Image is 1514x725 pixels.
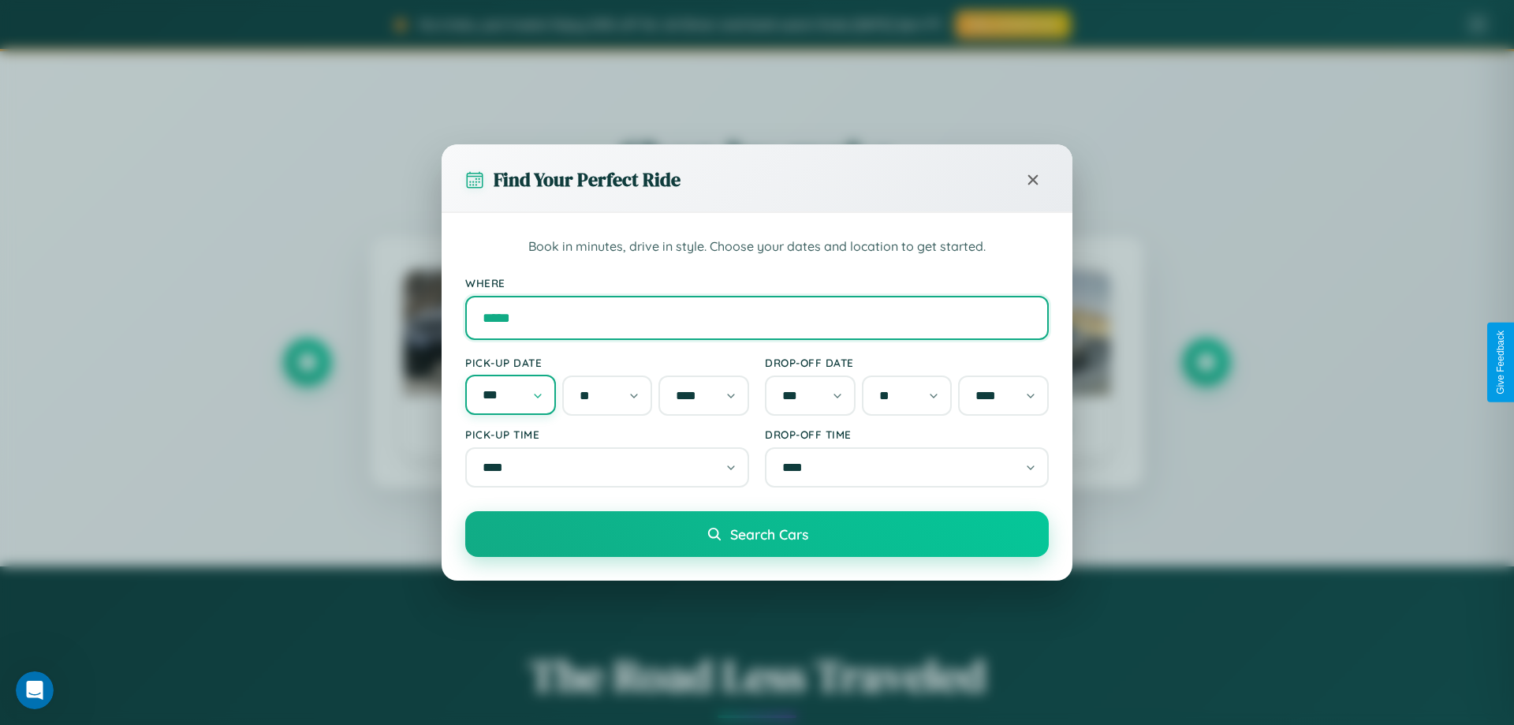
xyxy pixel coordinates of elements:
label: Drop-off Time [765,428,1049,441]
label: Pick-up Time [465,428,749,441]
label: Pick-up Date [465,356,749,369]
button: Search Cars [465,511,1049,557]
label: Drop-off Date [765,356,1049,369]
h3: Find Your Perfect Ride [494,166,681,192]
label: Where [465,276,1049,290]
span: Search Cars [730,525,808,543]
p: Book in minutes, drive in style. Choose your dates and location to get started. [465,237,1049,257]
